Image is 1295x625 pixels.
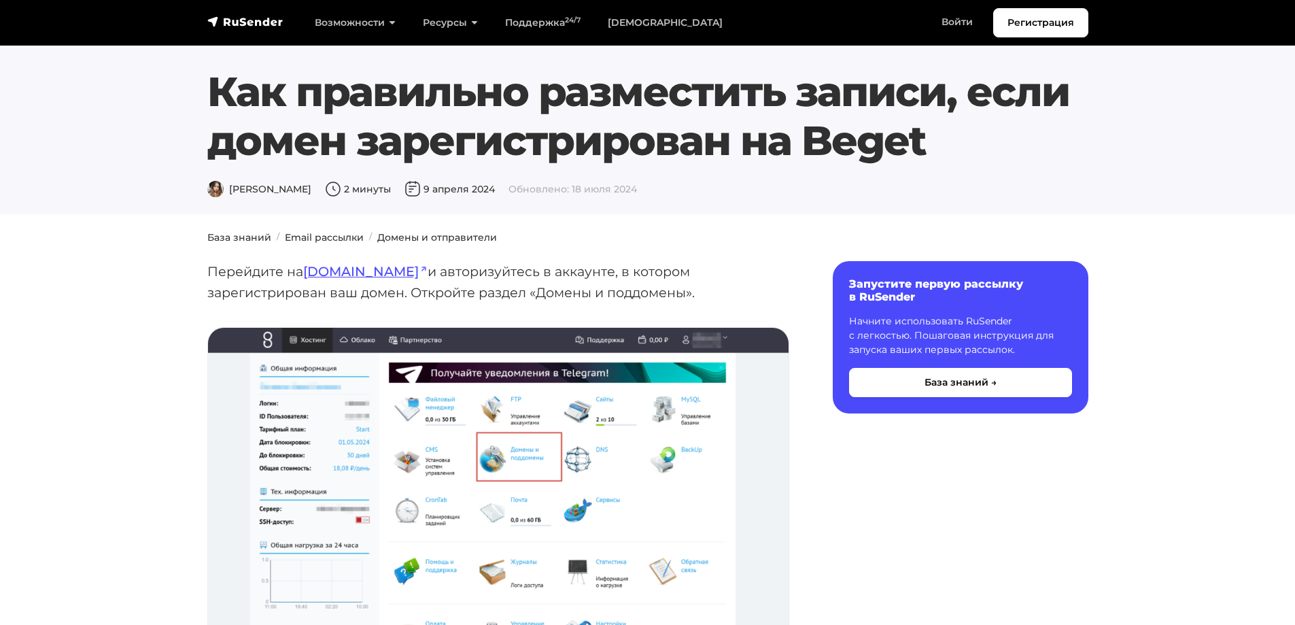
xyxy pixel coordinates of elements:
a: [DEMOGRAPHIC_DATA] [594,9,736,37]
h1: Как правильно разместить записи, если домен зарегистрирован на Beget [207,67,1088,165]
img: RuSender [207,15,283,29]
sup: 24/7 [565,16,581,24]
a: Поддержка24/7 [491,9,594,37]
span: [PERSON_NAME] [207,183,311,195]
button: База знаний → [849,368,1072,397]
span: Обновлено: 18 июля 2024 [508,183,637,195]
img: Время чтения [325,181,341,197]
a: Возможности [301,9,409,37]
a: Ресурсы [409,9,491,37]
h6: Запустите первую рассылку в RuSender [849,277,1072,303]
a: Домены и отправители [377,231,497,243]
p: Перейдите на и авторизуйтесь в аккаунте, в котором зарегистрирован ваш домен. Откройте раздел «До... [207,261,789,303]
a: Email рассылки [285,231,364,243]
a: [DOMAIN_NAME] [303,263,428,280]
a: Запустите первую рассылку в RuSender Начните использовать RuSender с легкостью. Пошаговая инструк... [833,261,1088,413]
a: База знаний [207,231,271,243]
span: 9 апреля 2024 [404,183,495,195]
nav: breadcrumb [199,231,1097,245]
a: Регистрация [993,8,1088,37]
a: Войти [928,8,986,36]
span: 2 минуты [325,183,391,195]
img: Дата публикации [404,181,421,197]
p: Начните использовать RuSender с легкостью. Пошаговая инструкция для запуска ваших первых рассылок. [849,314,1072,357]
